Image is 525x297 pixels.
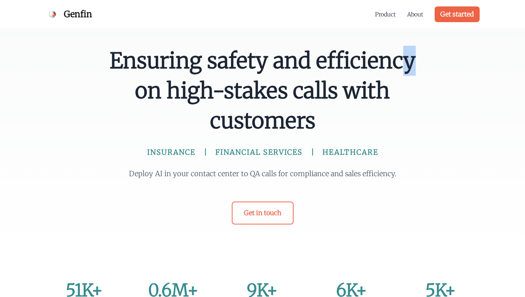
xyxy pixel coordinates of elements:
img: Genfin Logo [45,7,60,21]
span: | [204,147,207,157]
a: Get in touch [232,202,294,224]
span: | [311,147,314,157]
a: Get started [435,6,480,22]
span: Ensuring safety and efficiency on high-stakes calls with customers [108,46,417,136]
a: Product [375,10,396,19]
span: FINANCIAL SERVICES [215,147,302,157]
span: Genfin [64,9,92,20]
span: INSURANCE [147,147,195,157]
a: About [407,10,423,19]
p: Deploy AI in your contact center to QA calls for compliance and sales efficiency. [125,169,400,179]
a: Genfin [45,7,92,21]
span: HEALTHCARE [322,147,378,157]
